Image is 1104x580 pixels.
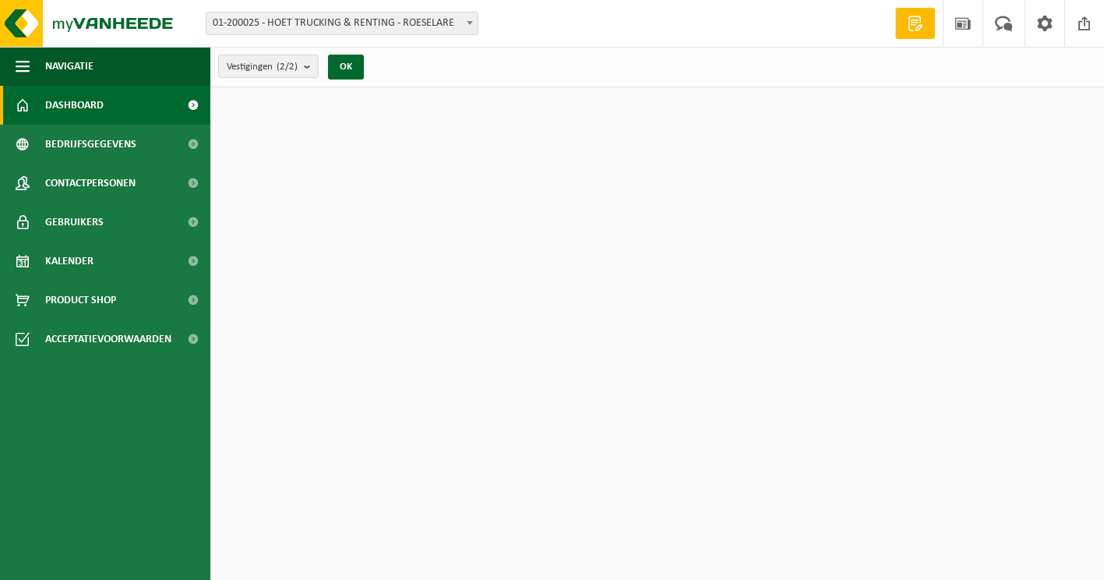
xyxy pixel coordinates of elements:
span: Navigatie [45,47,93,86]
count: (2/2) [277,62,298,72]
span: Contactpersonen [45,164,136,203]
span: Dashboard [45,86,104,125]
span: Product Shop [45,281,116,320]
span: 01-200025 - HOET TRUCKING & RENTING - ROESELARE [206,12,478,34]
span: 01-200025 - HOET TRUCKING & RENTING - ROESELARE [206,12,478,35]
button: OK [328,55,364,80]
span: Bedrijfsgegevens [45,125,136,164]
span: Acceptatievoorwaarden [45,320,171,359]
span: Gebruikers [45,203,104,242]
span: Vestigingen [227,55,298,79]
span: Kalender [45,242,93,281]
button: Vestigingen(2/2) [218,55,319,78]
